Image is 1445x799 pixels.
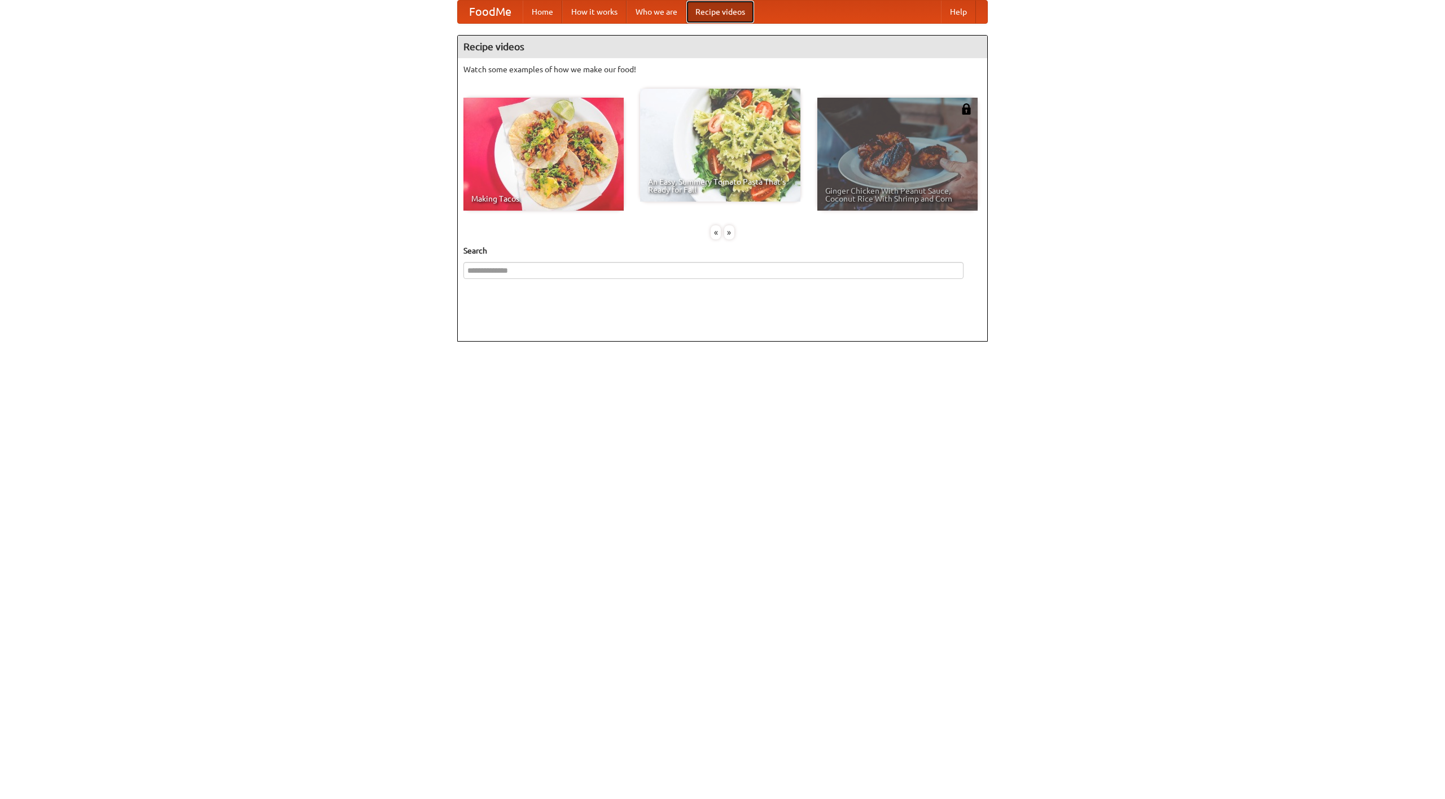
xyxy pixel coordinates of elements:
a: Making Tacos [463,98,624,211]
p: Watch some examples of how we make our food! [463,64,982,75]
span: An Easy, Summery Tomato Pasta That's Ready for Fall [648,178,792,194]
a: Help [941,1,976,23]
a: FoodMe [458,1,523,23]
div: « [711,225,721,239]
h5: Search [463,245,982,256]
h4: Recipe videos [458,36,987,58]
span: Making Tacos [471,195,616,203]
a: Who we are [627,1,686,23]
a: An Easy, Summery Tomato Pasta That's Ready for Fall [640,89,800,202]
div: » [724,225,734,239]
img: 483408.png [961,103,972,115]
a: Recipe videos [686,1,754,23]
a: How it works [562,1,627,23]
a: Home [523,1,562,23]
